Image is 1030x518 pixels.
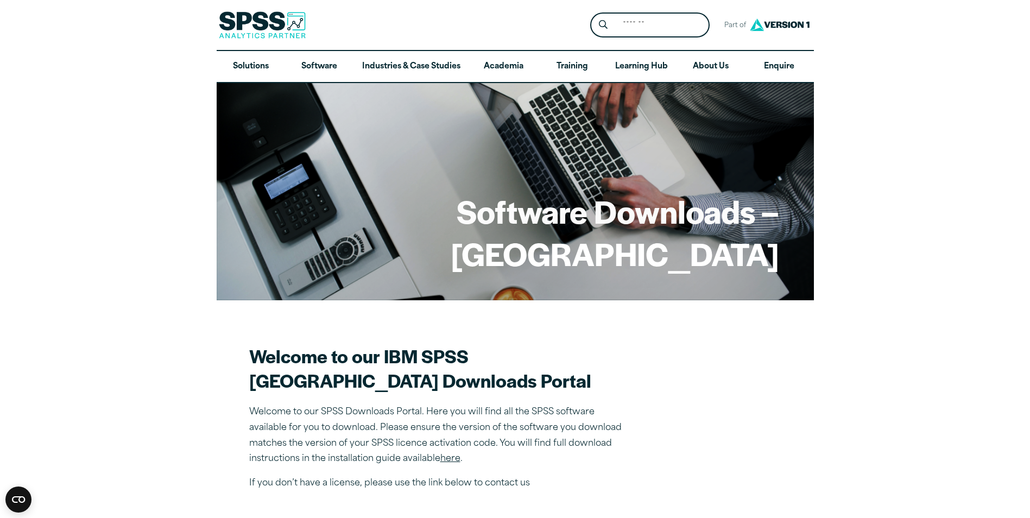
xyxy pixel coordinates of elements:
button: Open CMP widget [5,487,31,513]
a: Software [285,51,353,83]
a: Learning Hub [606,51,677,83]
a: here [440,454,460,463]
a: About Us [677,51,745,83]
p: If you don’t have a license, please use the link below to contact us [249,476,629,491]
a: Academia [469,51,538,83]
form: Site Header Search Form [590,12,710,38]
img: SPSS Analytics Partner [219,11,306,39]
a: Enquire [745,51,813,83]
h2: Welcome to our IBM SPSS [GEOGRAPHIC_DATA] Downloads Portal [249,344,629,393]
svg: Search magnifying glass icon [599,20,608,29]
p: Welcome to our SPSS Downloads Portal. Here you will find all the SPSS software available for you ... [249,405,629,467]
span: Part of [718,18,747,34]
img: Version1 Logo [747,15,812,35]
a: Solutions [217,51,285,83]
button: Search magnifying glass icon [593,15,613,35]
a: Training [538,51,606,83]
nav: Desktop version of site main menu [217,51,814,83]
h1: Software Downloads – [GEOGRAPHIC_DATA] [251,190,779,274]
a: Industries & Case Studies [353,51,469,83]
